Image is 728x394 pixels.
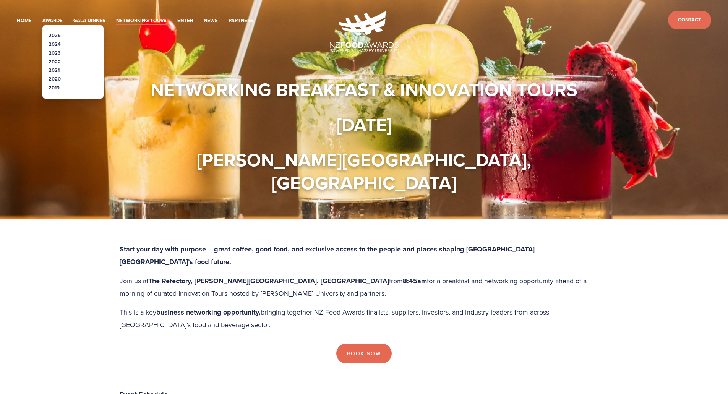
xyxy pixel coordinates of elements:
[156,307,261,317] strong: business networking opportunity,
[17,16,32,25] a: Home
[120,275,609,299] p: Join us at from for a breakfast and networking opportunity ahead of a morning of curated Innovati...
[197,146,536,196] strong: [PERSON_NAME][GEOGRAPHIC_DATA], [GEOGRAPHIC_DATA]
[151,76,577,103] strong: Networking Breakfast & Innovation Tours
[403,276,427,286] strong: 8:45am
[49,49,61,57] a: 2023
[229,16,253,25] a: Partners
[120,244,537,267] strong: Start your day with purpose – great coffee, good food, and exclusive access to the people and pla...
[336,344,392,363] a: Book Now
[177,16,193,25] a: Enter
[148,276,389,286] strong: The Refectory, [PERSON_NAME][GEOGRAPHIC_DATA], [GEOGRAPHIC_DATA]
[204,16,218,25] a: News
[337,111,392,138] strong: [DATE]
[49,41,61,48] a: 2024
[42,16,63,25] a: Awards
[49,58,61,65] a: 2022
[49,75,61,83] a: 2020
[49,32,61,39] a: 2025
[73,16,105,25] a: Gala Dinner
[116,16,167,25] a: Networking-Tours
[49,84,60,91] a: 2019
[49,66,60,74] a: 2021
[668,11,711,29] a: Contact
[120,306,609,331] p: This is a key bringing together NZ Food Awards finalists, suppliers, investors, and industry lead...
